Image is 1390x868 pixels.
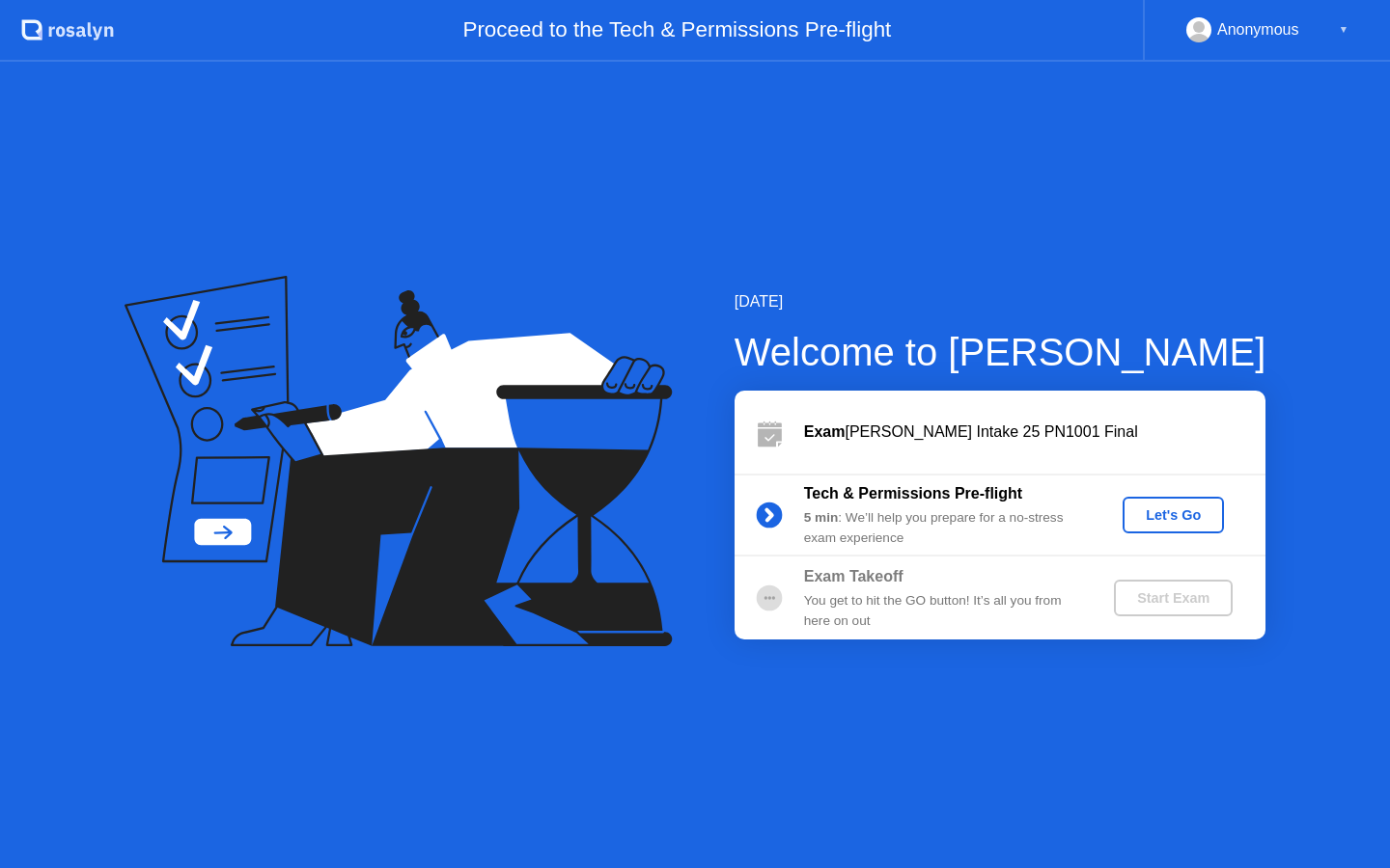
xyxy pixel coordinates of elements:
div: ▼ [1339,17,1348,42]
div: You get to hit the GO button! It’s all you from here on out [804,591,1082,631]
b: 5 min [804,510,839,525]
div: Welcome to [PERSON_NAME] [735,323,1266,381]
b: Tech & Permissions Pre-flight [804,485,1022,502]
div: Let's Go [1130,507,1216,523]
div: Start Exam [1122,590,1225,606]
button: Let's Go [1123,497,1224,533]
div: [DATE] [735,290,1266,313]
b: Exam Takeoff [804,568,903,584]
div: Anonymous [1217,17,1299,42]
div: [PERSON_NAME] Intake 25 PN1001 Final [804,420,1265,444]
b: Exam [804,423,846,440]
div: : We’ll help you prepare for a no-stress exam experience [804,508,1082,548]
button: Start Exam [1114,580,1233,616]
